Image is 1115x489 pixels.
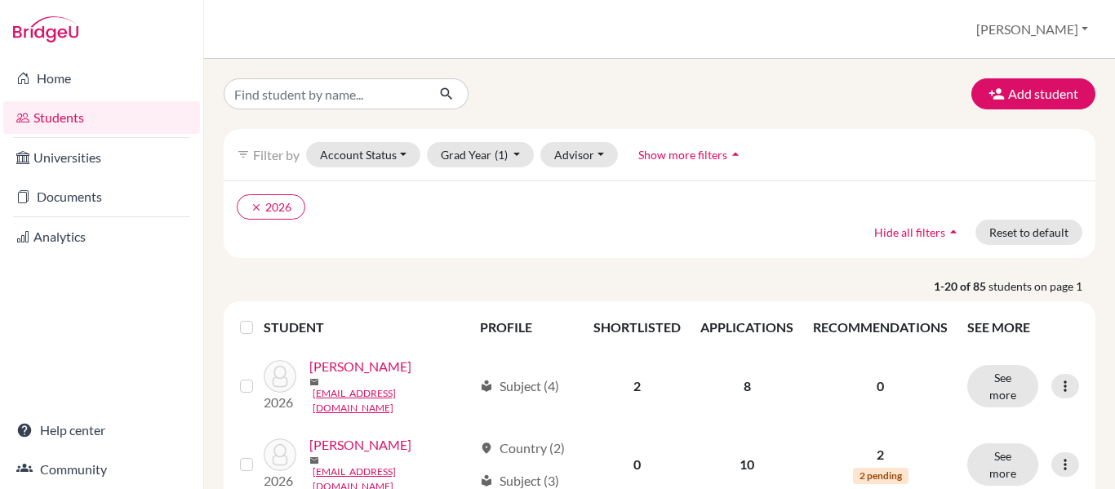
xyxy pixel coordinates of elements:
input: Find student by name... [224,78,426,109]
i: clear [251,202,262,213]
button: Account Status [306,142,420,167]
span: 2 pending [853,468,908,484]
img: Arguelles, Francisco [264,360,296,393]
span: Filter by [253,147,300,162]
td: 8 [691,347,803,425]
img: Bridge-U [13,16,78,42]
p: 2 [813,445,948,465]
span: mail [309,377,319,387]
td: 2 [584,347,691,425]
button: Hide all filtersarrow_drop_up [860,220,975,245]
img: Atala, Alessandra [264,438,296,471]
a: Universities [3,141,200,174]
a: [PERSON_NAME] [309,435,411,455]
i: arrow_drop_up [727,146,744,162]
th: APPLICATIONS [691,308,803,347]
button: clear2026 [237,194,305,220]
a: Help center [3,414,200,447]
p: 0 [813,376,948,396]
button: Reset to default [975,220,1082,245]
button: Show more filtersarrow_drop_up [624,142,757,167]
span: students on page 1 [988,278,1095,295]
span: (1) [495,148,508,162]
button: See more [967,365,1038,407]
div: Subject (4) [480,376,559,396]
span: local_library [480,380,493,393]
a: Students [3,101,200,134]
div: Country (2) [480,438,565,458]
span: Hide all filters [874,225,945,239]
button: [PERSON_NAME] [969,14,1095,45]
button: Advisor [540,142,618,167]
span: local_library [480,474,493,487]
button: Add student [971,78,1095,109]
a: Home [3,62,200,95]
span: Show more filters [638,148,727,162]
i: arrow_drop_up [945,224,962,240]
button: Grad Year(1) [427,142,535,167]
th: RECOMMENDATIONS [803,308,957,347]
a: [EMAIL_ADDRESS][DOMAIN_NAME] [313,386,473,416]
th: SHORTLISTED [584,308,691,347]
span: mail [309,456,319,465]
span: location_on [480,442,493,455]
p: 2026 [264,393,296,412]
a: Analytics [3,220,200,253]
strong: 1-20 of 85 [934,278,988,295]
th: STUDENT [264,308,470,347]
a: [PERSON_NAME] [309,357,411,376]
th: PROFILE [470,308,584,347]
a: Community [3,453,200,486]
a: Documents [3,180,200,213]
th: SEE MORE [957,308,1089,347]
i: filter_list [237,148,250,161]
button: See more [967,443,1038,486]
